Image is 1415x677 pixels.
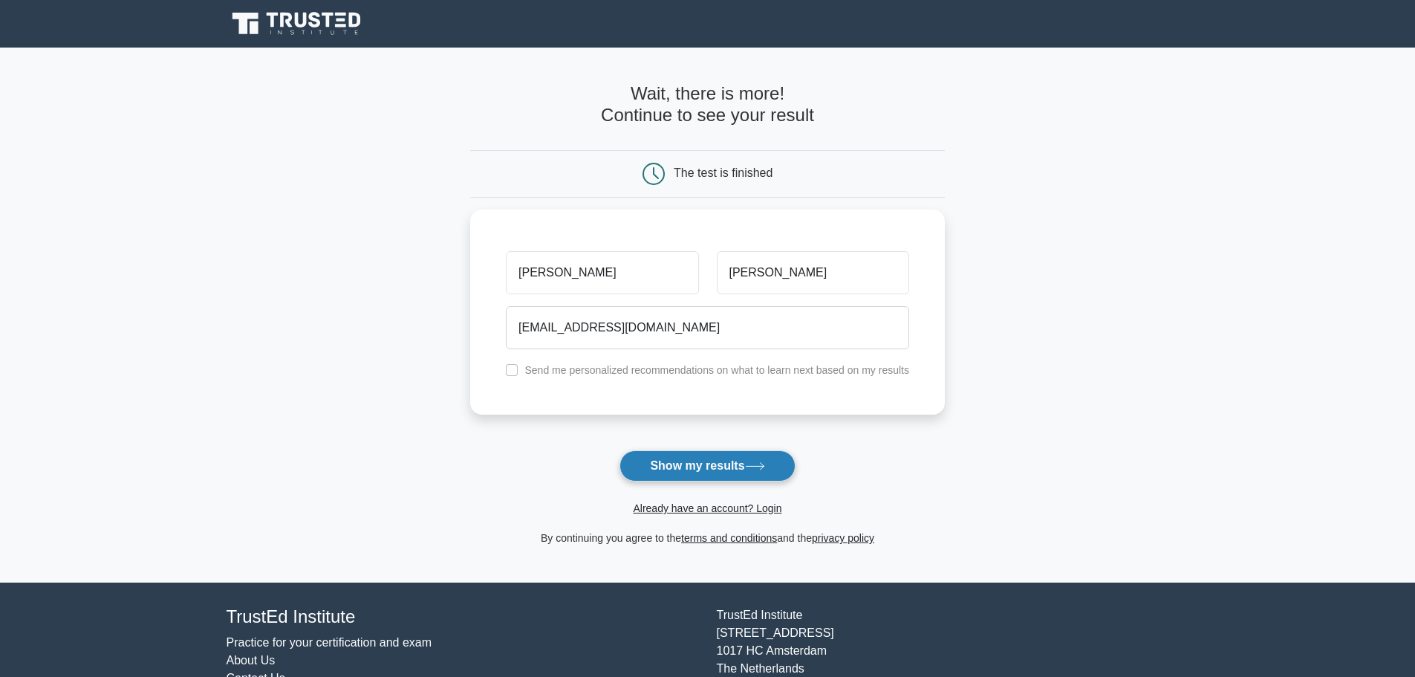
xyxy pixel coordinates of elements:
[681,532,777,544] a: terms and conditions
[506,306,909,349] input: Email
[227,606,699,628] h4: TrustEd Institute
[461,529,954,547] div: By continuing you agree to the and the
[470,83,945,126] h4: Wait, there is more! Continue to see your result
[506,251,698,294] input: First name
[674,166,772,179] div: The test is finished
[717,251,909,294] input: Last name
[227,636,432,649] a: Practice for your certification and exam
[619,450,795,482] button: Show my results
[227,654,276,667] a: About Us
[524,364,909,376] label: Send me personalized recommendations on what to learn next based on my results
[812,532,874,544] a: privacy policy
[633,502,781,514] a: Already have an account? Login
